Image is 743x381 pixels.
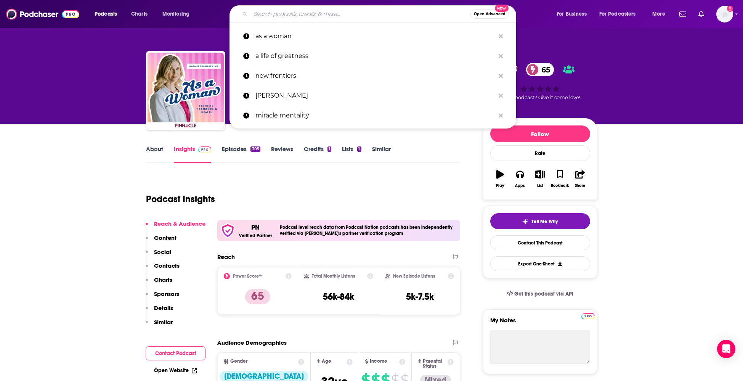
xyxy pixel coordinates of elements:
svg: Add a profile image [727,6,733,12]
p: Similar [154,318,173,326]
button: Sponsors [146,290,179,304]
button: Contacts [146,262,180,276]
img: tell me why sparkle [522,219,528,225]
div: verified Badge65Good podcast? Give it some love! [483,58,597,105]
a: Show notifications dropdown [676,8,689,21]
h5: Verified Partner [239,233,272,238]
button: Details [146,304,173,318]
span: Open Advanced [474,12,505,16]
button: Charts [146,276,172,290]
a: as a woman [229,26,516,46]
button: Export One-Sheet [490,256,590,271]
p: new frontiers [255,66,495,86]
h1: Podcast Insights [146,193,215,205]
div: List [537,183,543,188]
img: Podchaser Pro [198,146,212,153]
span: More [652,9,665,19]
button: Share [570,165,590,193]
p: Contacts [154,262,180,269]
span: Monitoring [162,9,189,19]
p: Social [154,248,171,256]
a: Similar [372,145,391,163]
a: new frontiers [229,66,516,86]
button: Bookmark [550,165,570,193]
p: Charts [154,276,172,283]
p: Content [154,234,177,241]
h2: Total Monthly Listens [312,273,355,279]
div: 1 [327,146,331,152]
p: a life of greatness [255,46,495,66]
a: Contact This Podcast [490,235,590,250]
span: New [495,5,509,12]
a: Charts [126,8,152,20]
a: miracle mentality [229,106,516,125]
span: Parental Status [423,359,446,369]
button: List [530,165,550,193]
button: open menu [89,8,127,20]
img: User Profile [716,6,733,23]
a: About [146,145,163,163]
img: Podchaser Pro [581,313,595,319]
label: My Notes [490,317,590,330]
span: For Business [557,9,587,19]
button: Open AdvancedNew [470,10,509,19]
p: Reach & Audience [154,220,205,227]
span: Good podcast? Give it some love! [500,95,580,100]
span: Get this podcast via API [514,291,573,297]
span: 65 [534,63,554,76]
a: 65 [526,63,554,76]
img: As a Woman [148,53,224,129]
button: open menu [647,8,675,20]
a: Open Website [154,367,197,374]
span: For Podcasters [599,9,636,19]
h2: Audience Demographics [217,339,287,346]
button: Similar [146,318,173,333]
a: Episodes305 [222,145,260,163]
a: Lists1 [342,145,361,163]
span: Gender [230,359,247,364]
button: Social [146,248,171,262]
p: miracle mentality [255,106,495,125]
p: 65 [245,289,270,304]
div: Open Intercom Messenger [717,340,735,358]
h3: 5k-7.5k [406,291,434,302]
div: Search podcasts, credits, & more... [237,5,523,23]
p: nathalie niddam [255,86,495,106]
p: as a woman [255,26,495,46]
button: open menu [157,8,199,20]
a: a life of greatness [229,46,516,66]
a: Show notifications dropdown [695,8,707,21]
h2: Reach [217,253,235,260]
span: Age [322,359,331,364]
input: Search podcasts, credits, & more... [250,8,470,20]
h2: New Episode Listens [393,273,435,279]
img: verfied icon [220,223,235,238]
div: 1 [357,146,361,152]
button: Contact Podcast [146,346,205,360]
div: 305 [250,146,260,152]
button: Play [490,165,510,193]
a: Reviews [271,145,293,163]
button: Content [146,234,177,248]
button: open menu [551,8,596,20]
div: Apps [515,183,525,188]
a: Credits1 [304,145,331,163]
p: PN [251,223,260,231]
h4: Podcast level reach data from Podcast Nation podcasts has been independently verified via [PERSON... [280,225,457,236]
span: Podcasts [95,9,117,19]
p: Sponsors [154,290,179,297]
h2: Power Score™ [233,273,263,279]
button: Reach & Audience [146,220,205,234]
div: Play [496,183,504,188]
h3: 56k-84k [323,291,354,302]
a: Get this podcast via API [501,285,580,303]
span: Charts [131,9,148,19]
img: Podchaser - Follow, Share and Rate Podcasts [6,7,79,21]
span: Logged in as Ashley_Beenen [716,6,733,23]
button: open menu [594,8,647,20]
p: Details [154,304,173,312]
div: Bookmark [551,183,569,188]
div: Rate [490,145,590,161]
